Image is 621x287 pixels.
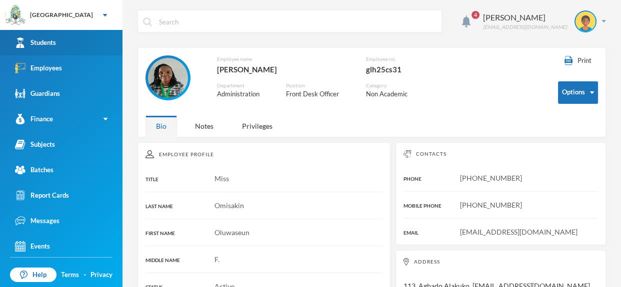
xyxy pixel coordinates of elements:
[61,270,79,280] a: Terms
[366,63,445,76] div: glh25cs31
[231,115,283,137] div: Privileges
[15,241,50,252] div: Events
[145,150,382,158] div: Employee Profile
[15,190,69,201] div: Report Cards
[15,88,60,99] div: Guardians
[558,55,598,66] button: Print
[217,89,271,99] div: Administration
[145,115,177,137] div: Bio
[214,228,249,237] span: Oluwaseun
[366,89,419,99] div: Non Academic
[15,114,53,124] div: Finance
[90,270,112,280] a: Privacy
[217,82,271,89] div: Department
[217,55,350,63] div: Employee name
[403,150,598,158] div: Contacts
[15,216,59,226] div: Messages
[460,228,577,236] span: [EMAIL_ADDRESS][DOMAIN_NAME]
[5,5,25,25] img: logo
[10,268,56,283] a: Help
[15,165,53,175] div: Batches
[214,174,229,183] span: Miss
[15,63,62,73] div: Employees
[15,139,55,150] div: Subjects
[286,89,350,99] div: Front Desk Officer
[148,58,188,98] img: EMPLOYEE
[460,174,522,182] span: [PHONE_NUMBER]
[143,17,152,26] img: search
[30,10,93,19] div: [GEOGRAPHIC_DATA]
[366,55,445,63] div: Employee no.
[558,81,598,104] button: Options
[214,255,219,264] span: F.
[286,82,350,89] div: Position
[460,201,522,209] span: [PHONE_NUMBER]
[214,201,244,210] span: Omisakin
[217,63,350,76] div: [PERSON_NAME]
[575,11,595,31] img: STUDENT
[483,23,567,31] div: [EMAIL_ADDRESS][DOMAIN_NAME]
[184,115,224,137] div: Notes
[366,82,419,89] div: Category
[15,37,56,48] div: Students
[84,270,86,280] div: ·
[403,258,598,266] div: Address
[158,10,436,33] input: Search
[483,11,567,23] div: [PERSON_NAME]
[471,11,479,19] span: 4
